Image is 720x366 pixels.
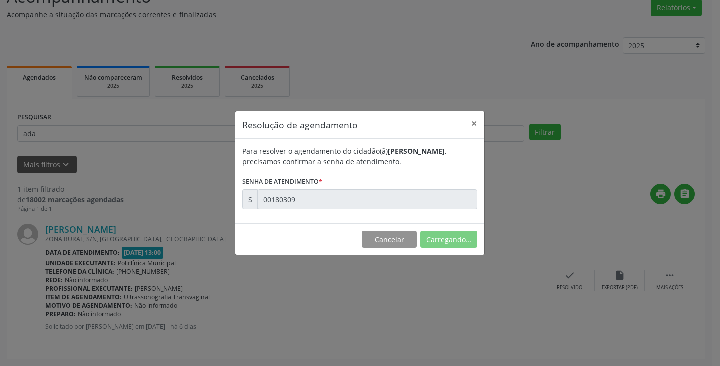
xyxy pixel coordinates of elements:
[464,111,484,136] button: Close
[242,146,477,167] div: Para resolver o agendamento do cidadão(ã) , precisamos confirmar a senha de atendimento.
[388,146,445,156] b: [PERSON_NAME]
[362,231,417,248] button: Cancelar
[242,174,322,189] label: Senha de atendimento
[242,118,358,131] h5: Resolução de agendamento
[242,189,258,209] div: S
[420,231,477,248] button: Carregando...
